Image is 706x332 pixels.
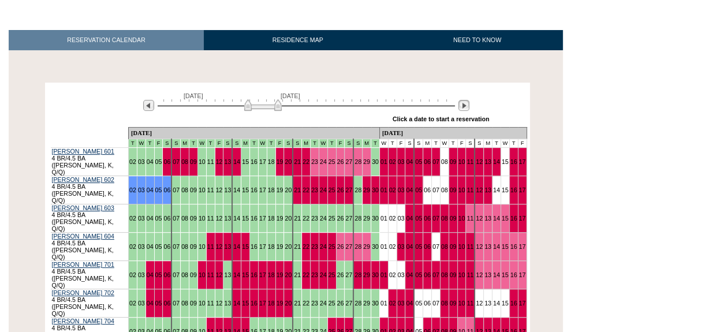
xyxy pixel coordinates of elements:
[181,158,188,165] a: 08
[466,215,473,222] a: 11
[519,186,526,193] a: 17
[224,271,231,278] a: 13
[207,186,214,193] a: 11
[476,158,483,165] a: 12
[302,158,309,165] a: 22
[224,186,231,193] a: 13
[389,158,396,165] a: 02
[415,271,422,278] a: 05
[493,158,500,165] a: 14
[320,215,327,222] a: 24
[129,158,136,165] a: 02
[484,243,491,250] a: 13
[510,300,517,307] a: 16
[519,215,526,222] a: 17
[398,215,405,222] a: 03
[268,215,275,222] a: 18
[502,186,509,193] a: 15
[345,215,352,222] a: 27
[363,300,370,307] a: 29
[450,215,457,222] a: 09
[354,215,361,222] a: 28
[398,243,405,250] a: 03
[484,271,491,278] a: 13
[432,271,439,278] a: 07
[354,271,361,278] a: 28
[277,243,283,250] a: 19
[147,271,154,278] a: 04
[224,215,231,222] a: 13
[207,243,214,250] a: 11
[52,233,114,240] a: [PERSON_NAME] 604
[173,271,180,278] a: 07
[147,186,154,193] a: 04
[519,300,526,307] a: 17
[311,215,318,222] a: 23
[328,300,335,307] a: 25
[302,300,309,307] a: 22
[328,186,335,193] a: 25
[363,271,370,278] a: 29
[129,243,136,250] a: 02
[52,176,114,183] a: [PERSON_NAME] 602
[163,215,170,222] a: 06
[207,300,214,307] a: 11
[432,158,439,165] a: 07
[199,300,206,307] a: 10
[424,300,431,307] a: 06
[259,158,266,165] a: 17
[510,215,517,222] a: 16
[285,243,292,250] a: 20
[466,158,473,165] a: 11
[372,186,379,193] a: 30
[484,186,491,193] a: 13
[441,186,448,193] a: 08
[484,215,491,222] a: 13
[415,215,422,222] a: 05
[147,300,154,307] a: 04
[147,215,154,222] a: 04
[354,243,361,250] a: 28
[277,215,283,222] a: 19
[406,215,413,222] a: 04
[224,300,231,307] a: 13
[207,158,214,165] a: 11
[302,243,309,250] a: 22
[302,215,309,222] a: 22
[207,271,214,278] a: 11
[285,271,292,278] a: 20
[268,300,275,307] a: 18
[216,300,223,307] a: 12
[398,186,405,193] a: 03
[510,158,517,165] a: 16
[493,271,500,278] a: 14
[277,186,283,193] a: 19
[129,186,136,193] a: 02
[294,215,301,222] a: 21
[406,186,413,193] a: 04
[277,300,283,307] a: 19
[389,271,396,278] a: 02
[311,300,318,307] a: 23
[458,215,465,222] a: 10
[52,261,114,268] a: [PERSON_NAME] 701
[311,271,318,278] a: 23
[155,271,162,278] a: 05
[216,158,223,165] a: 12
[337,300,344,307] a: 26
[163,186,170,193] a: 06
[216,243,223,250] a: 12
[181,271,188,278] a: 08
[415,300,422,307] a: 05
[502,158,509,165] a: 15
[519,271,526,278] a: 17
[311,158,318,165] a: 23
[242,300,249,307] a: 15
[155,243,162,250] a: 05
[138,158,145,165] a: 03
[259,271,266,278] a: 17
[242,271,249,278] a: 15
[441,300,448,307] a: 08
[311,186,318,193] a: 23
[337,186,344,193] a: 26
